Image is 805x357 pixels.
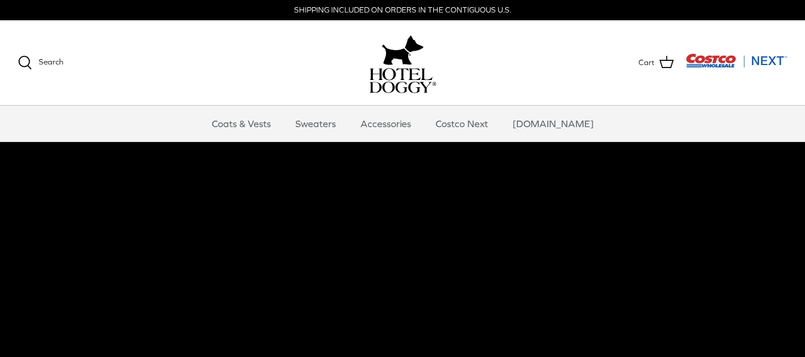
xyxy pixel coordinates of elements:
[201,106,282,141] a: Coats & Vests
[686,61,787,70] a: Visit Costco Next
[39,57,63,66] span: Search
[639,55,674,70] a: Cart
[382,32,424,68] img: hoteldoggy.com
[285,106,347,141] a: Sweaters
[502,106,604,141] a: [DOMAIN_NAME]
[369,68,436,93] img: hoteldoggycom
[18,56,63,70] a: Search
[425,106,499,141] a: Costco Next
[639,57,655,69] span: Cart
[369,32,436,93] a: hoteldoggy.com hoteldoggycom
[350,106,422,141] a: Accessories
[686,53,787,68] img: Costco Next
